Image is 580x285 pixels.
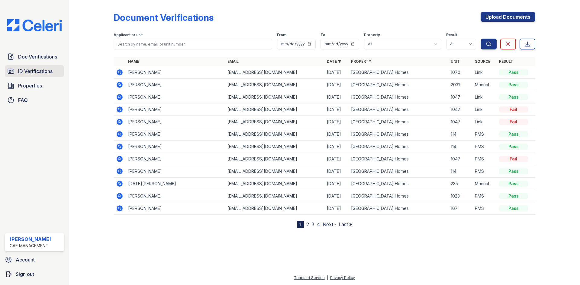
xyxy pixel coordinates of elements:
td: [PERSON_NAME] [126,79,225,91]
td: [EMAIL_ADDRESS][DOMAIN_NAME] [225,128,324,141]
td: [DATE] [324,178,349,190]
span: Properties [18,82,42,89]
a: Unit [451,59,460,64]
td: [DATE] [324,153,349,165]
td: PMS [472,153,497,165]
span: Account [16,256,35,263]
td: [GEOGRAPHIC_DATA] Homes [349,141,448,153]
td: [PERSON_NAME] [126,190,225,202]
a: Email [227,59,239,64]
td: 1047 [448,116,472,128]
td: [EMAIL_ADDRESS][DOMAIN_NAME] [225,153,324,165]
a: Account [2,254,66,266]
td: PMS [472,141,497,153]
td: 1047 [448,103,472,116]
label: To [321,33,325,37]
td: 114 [448,128,472,141]
td: 167 [448,202,472,215]
div: Pass [499,181,528,187]
td: [GEOGRAPHIC_DATA] Homes [349,116,448,128]
a: Terms of Service [294,275,325,280]
a: Doc Verifications [5,51,64,63]
td: [PERSON_NAME] [126,103,225,116]
a: Properties [5,80,64,92]
td: [DATE] [324,202,349,215]
td: 1047 [448,91,472,103]
td: PMS [472,190,497,202]
td: [DATE] [324,141,349,153]
a: 4 [317,221,320,227]
td: PMS [472,165,497,178]
td: [DATE][PERSON_NAME] [126,178,225,190]
td: Link [472,103,497,116]
td: [EMAIL_ADDRESS][DOMAIN_NAME] [225,165,324,178]
td: 1070 [448,66,472,79]
a: 3 [311,221,314,227]
td: [EMAIL_ADDRESS][DOMAIN_NAME] [225,190,324,202]
td: [GEOGRAPHIC_DATA] Homes [349,202,448,215]
div: Fail [499,156,528,162]
td: [GEOGRAPHIC_DATA] Homes [349,103,448,116]
td: Manual [472,79,497,91]
td: [GEOGRAPHIC_DATA] Homes [349,79,448,91]
label: Property [364,33,380,37]
div: Pass [499,193,528,199]
td: [PERSON_NAME] [126,153,225,165]
td: PMS [472,202,497,215]
div: Fail [499,106,528,112]
div: Pass [499,205,528,211]
input: Search by name, email, or unit number [114,39,272,49]
td: 114 [448,141,472,153]
div: Fail [499,119,528,125]
img: CE_Logo_Blue-a8612792a0a2168367f1c8372b55b34899dd931a85d93a1a3d3e32e68fde9ad4.png [2,19,66,31]
td: [GEOGRAPHIC_DATA] Homes [349,165,448,178]
td: [DATE] [324,116,349,128]
td: 1023 [448,190,472,202]
a: FAQ [5,94,64,106]
td: [GEOGRAPHIC_DATA] Homes [349,178,448,190]
td: [PERSON_NAME] [126,202,225,215]
td: [EMAIL_ADDRESS][DOMAIN_NAME] [225,103,324,116]
td: [DATE] [324,165,349,178]
a: Date ▼ [327,59,341,64]
td: [EMAIL_ADDRESS][DOMAIN_NAME] [225,79,324,91]
a: Upload Documents [481,12,535,22]
td: [DATE] [324,66,349,79]
label: From [277,33,286,37]
td: [EMAIL_ADDRESS][DOMAIN_NAME] [225,91,324,103]
a: 2 [306,221,309,227]
td: [PERSON_NAME] [126,141,225,153]
a: Source [475,59,490,64]
div: CAF Management [10,243,51,249]
td: Link [472,66,497,79]
div: Pass [499,144,528,150]
a: Last » [339,221,352,227]
td: [EMAIL_ADDRESS][DOMAIN_NAME] [225,178,324,190]
td: [GEOGRAPHIC_DATA] Homes [349,91,448,103]
label: Applicant or unit [114,33,143,37]
div: Pass [499,94,528,100]
a: Property [351,59,371,64]
div: Pass [499,82,528,88]
td: Link [472,116,497,128]
div: 1 [297,221,304,228]
td: [DATE] [324,79,349,91]
td: [GEOGRAPHIC_DATA] Homes [349,190,448,202]
td: Manual [472,178,497,190]
td: 114 [448,165,472,178]
td: [PERSON_NAME] [126,91,225,103]
div: Document Verifications [114,12,214,23]
a: Sign out [2,268,66,280]
td: [PERSON_NAME] [126,165,225,178]
span: Sign out [16,271,34,278]
td: [GEOGRAPHIC_DATA] Homes [349,66,448,79]
td: [EMAIL_ADDRESS][DOMAIN_NAME] [225,116,324,128]
td: [DATE] [324,190,349,202]
a: Name [128,59,139,64]
td: 1047 [448,153,472,165]
div: Pass [499,168,528,174]
td: [DATE] [324,91,349,103]
td: [PERSON_NAME] [126,116,225,128]
a: ID Verifications [5,65,64,77]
